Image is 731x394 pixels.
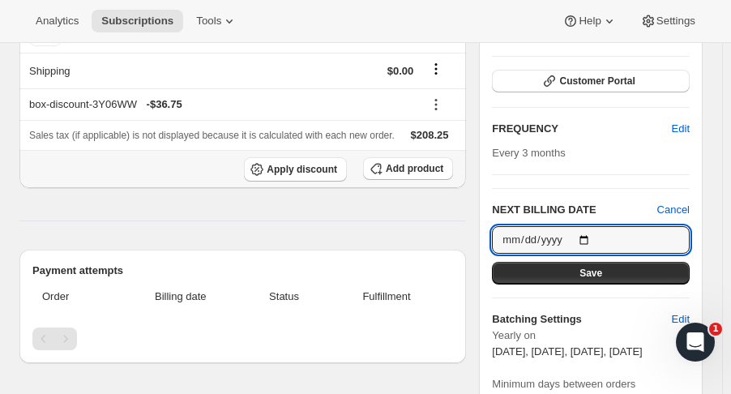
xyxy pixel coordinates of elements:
[122,289,238,305] span: Billing date
[662,116,699,142] button: Edit
[631,10,705,32] button: Settings
[19,53,216,88] th: Shipping
[492,147,565,159] span: Every 3 months
[92,10,183,32] button: Subscriptions
[672,311,690,328] span: Edit
[32,263,453,279] h2: Payment attempts
[411,129,449,141] span: $208.25
[363,157,453,180] button: Add product
[32,279,118,315] th: Order
[492,202,656,218] h2: NEXT BILLING DATE
[330,289,444,305] span: Fulfillment
[492,121,671,137] h2: FREQUENCY
[662,306,699,332] button: Edit
[196,15,221,28] span: Tools
[657,202,690,218] button: Cancel
[186,10,247,32] button: Tools
[492,376,690,392] span: Minimum days between orders
[387,65,414,77] span: $0.00
[559,75,635,88] span: Customer Portal
[26,10,88,32] button: Analytics
[492,311,671,328] h6: Batching Settings
[676,323,715,362] iframe: Intercom live chat
[32,328,453,350] nav: Pagination
[101,15,173,28] span: Subscriptions
[29,96,413,113] div: box-discount-3Y06WW
[267,163,337,176] span: Apply discount
[29,130,395,141] span: Sales tax (if applicable) is not displayed because it is calculated with each new order.
[147,96,182,113] span: - $36.75
[36,15,79,28] span: Analytics
[579,15,601,28] span: Help
[386,162,443,175] span: Add product
[248,289,319,305] span: Status
[709,323,722,336] span: 1
[656,15,695,28] span: Settings
[492,262,690,285] button: Save
[492,328,690,344] span: Yearly on
[492,345,642,358] span: [DATE], [DATE], [DATE], [DATE]
[672,121,690,137] span: Edit
[553,10,626,32] button: Help
[579,267,602,280] span: Save
[423,60,449,78] button: Shipping actions
[492,70,690,92] button: Customer Portal
[244,157,347,182] button: Apply discount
